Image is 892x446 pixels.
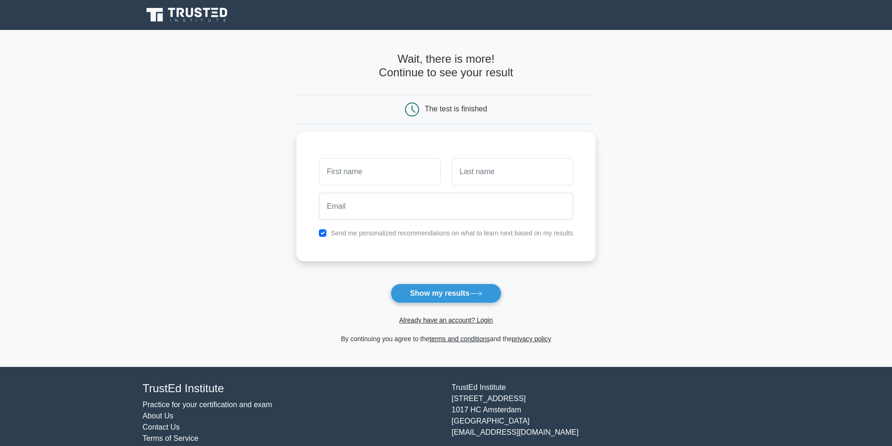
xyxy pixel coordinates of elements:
a: Terms of Service [143,434,199,442]
input: Email [319,193,573,220]
input: First name [319,158,440,185]
input: Last name [452,158,573,185]
h4: TrustEd Institute [143,382,441,395]
a: Contact Us [143,423,180,431]
a: Practice for your certification and exam [143,401,273,409]
h4: Wait, there is more! Continue to see your result [296,52,596,80]
a: About Us [143,412,174,420]
div: By continuing you agree to the and the [291,333,601,344]
a: privacy policy [512,335,551,343]
label: Send me personalized recommendations on what to learn next based on my results [331,229,573,237]
a: terms and conditions [429,335,490,343]
a: Already have an account? Login [399,316,493,324]
div: The test is finished [425,105,487,113]
button: Show my results [391,284,501,303]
